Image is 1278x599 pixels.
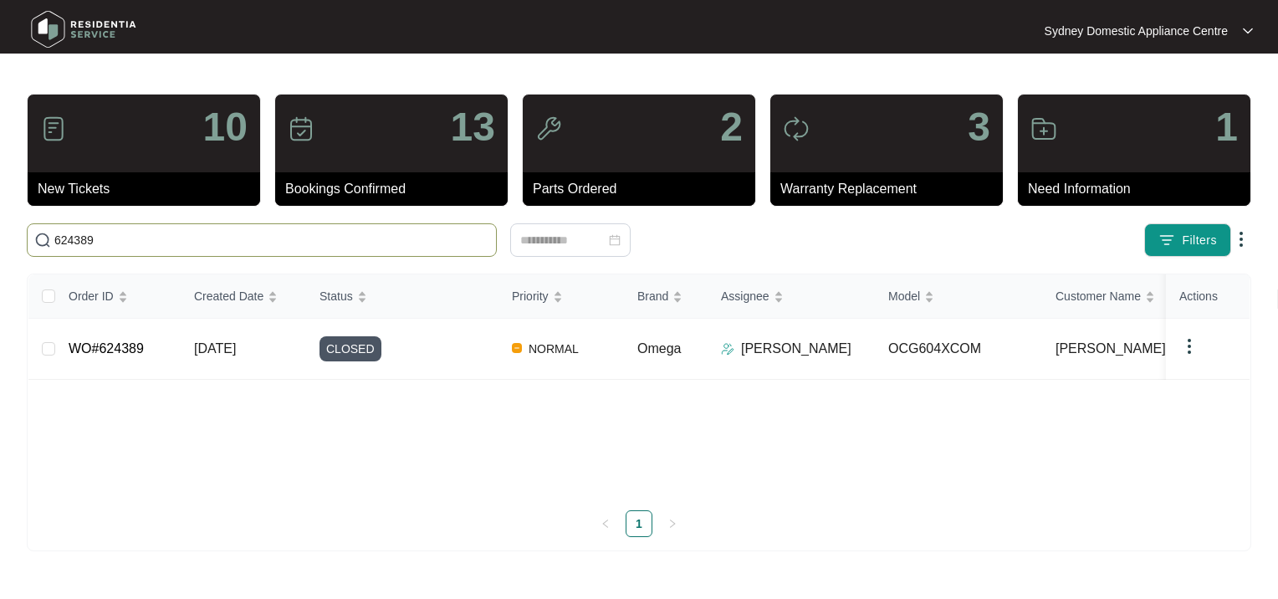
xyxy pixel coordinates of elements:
img: Assigner Icon [721,342,734,356]
p: 10 [203,107,248,147]
button: filter iconFilters [1144,223,1231,257]
td: OCG604XCOM [875,319,1042,380]
img: search-icon [34,232,51,248]
p: Warranty Replacement [780,179,1003,199]
span: Omega [637,341,681,356]
p: Need Information [1028,179,1250,199]
th: Model [875,274,1042,319]
img: icon [1030,115,1057,142]
p: 2 [720,107,743,147]
span: Assignee [721,287,769,305]
img: icon [288,115,314,142]
p: Parts Ordered [533,179,755,199]
span: [PERSON_NAME] [1056,339,1166,359]
input: Search by Order Id, Assignee Name, Customer Name, Brand and Model [54,231,489,249]
p: 1 [1215,107,1238,147]
img: filter icon [1158,232,1175,248]
th: Customer Name [1042,274,1209,319]
img: icon [40,115,67,142]
img: residentia service logo [25,4,142,54]
th: Status [306,274,498,319]
span: [DATE] [194,341,236,356]
li: Previous Page [592,510,619,537]
p: New Tickets [38,179,260,199]
th: Priority [498,274,624,319]
p: Bookings Confirmed [285,179,508,199]
span: NORMAL [522,339,585,359]
li: 1 [626,510,652,537]
span: Created Date [194,287,263,305]
span: Filters [1182,232,1217,249]
span: right [667,519,677,529]
span: Order ID [69,287,114,305]
button: right [659,510,686,537]
a: WO#624389 [69,341,144,356]
th: Brand [624,274,708,319]
button: left [592,510,619,537]
a: 1 [626,511,652,536]
th: Actions [1166,274,1250,319]
th: Assignee [708,274,875,319]
span: Customer Name [1056,287,1141,305]
img: dropdown arrow [1179,336,1199,356]
th: Order ID [55,274,181,319]
img: dropdown arrow [1243,27,1253,35]
p: 3 [968,107,990,147]
span: Model [888,287,920,305]
p: Sydney Domestic Appliance Centre [1045,23,1228,39]
img: Vercel Logo [512,343,522,353]
span: Brand [637,287,668,305]
img: icon [535,115,562,142]
span: Status [319,287,353,305]
span: Priority [512,287,549,305]
th: Created Date [181,274,306,319]
span: CLOSED [319,336,381,361]
p: [PERSON_NAME] [741,339,851,359]
img: icon [783,115,810,142]
span: left [601,519,611,529]
li: Next Page [659,510,686,537]
p: 13 [451,107,495,147]
img: dropdown arrow [1231,229,1251,249]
